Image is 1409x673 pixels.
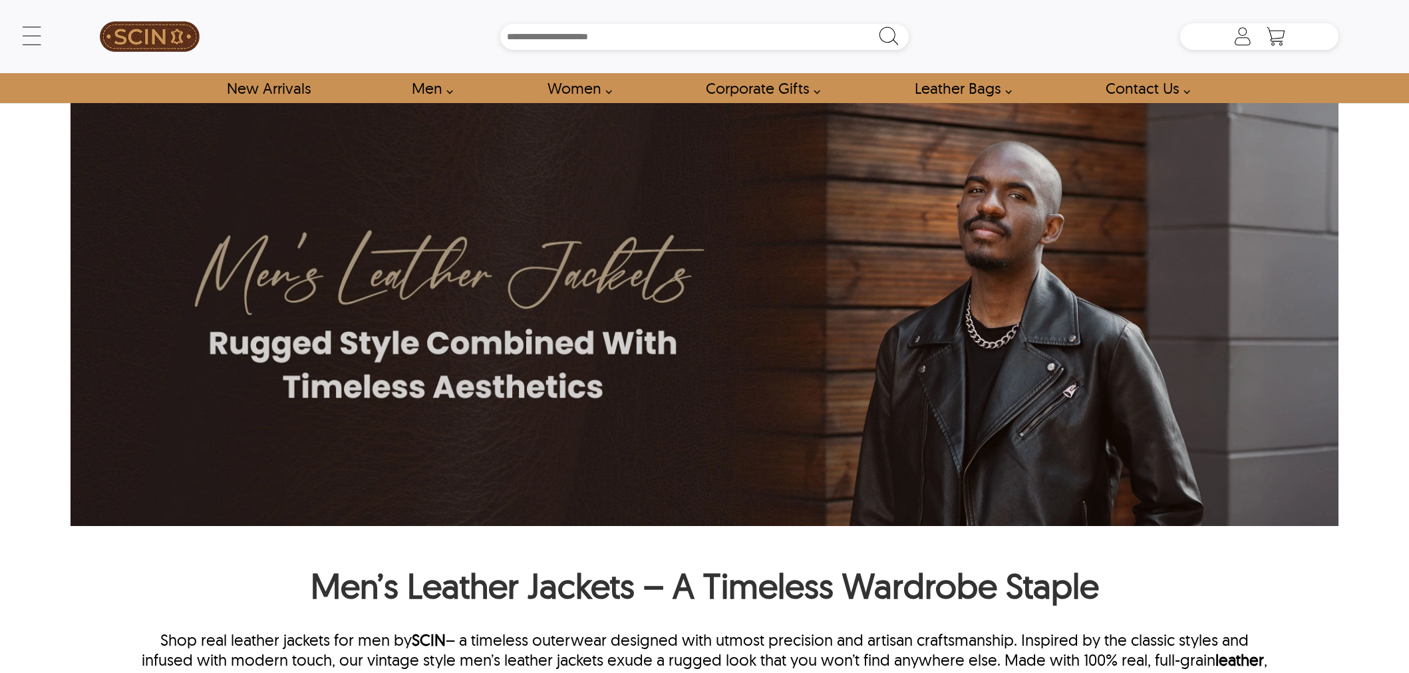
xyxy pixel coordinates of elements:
[1263,27,1289,47] a: Shopping Cart
[71,7,229,67] a: SCIN
[100,7,200,67] img: SCIN
[532,73,619,103] a: Shop Women Leather Jackets
[1215,650,1264,670] a: leather
[71,103,1338,525] img: scin-mens-leather-jackets-desktop.
[134,564,1275,614] h1: Men’s Leather Jackets – A Timeless Wardrobe Staple
[212,73,325,103] a: Shop New Arrivals
[412,630,446,650] a: SCIN
[899,73,1019,103] a: Shop Leather Bags
[396,73,460,103] a: shop men's leather jackets
[691,73,828,103] a: Shop Leather Corporate Gifts
[1090,73,1197,103] a: contact-us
